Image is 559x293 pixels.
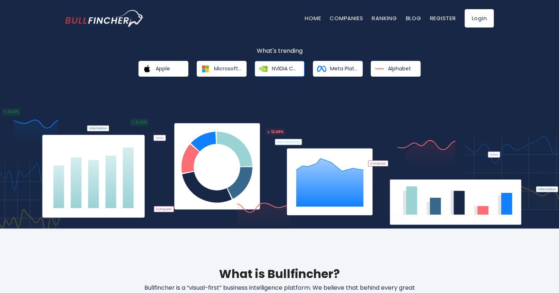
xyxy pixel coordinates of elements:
img: bullfincher logo [65,10,144,27]
a: Meta Platforms [313,61,363,77]
span: Apple [156,65,170,72]
a: NVIDIA Corporation [255,61,304,77]
a: Companies [330,14,363,22]
a: Ranking [372,14,397,22]
a: Login [464,9,494,28]
a: Microsoft Corporation [197,61,247,77]
span: Microsoft Corporation [214,65,241,72]
a: Go to homepage [65,10,144,27]
span: Meta Platforms [330,65,358,72]
span: Alphabet [388,65,411,72]
h2: What is Bullfincher? [65,265,494,283]
a: Blog [406,14,421,22]
a: Register [430,14,456,22]
a: Alphabet [371,61,421,77]
p: What's trending [65,47,494,55]
span: NVIDIA Corporation [272,65,299,72]
a: Home [305,14,321,22]
a: Apple [138,61,188,77]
